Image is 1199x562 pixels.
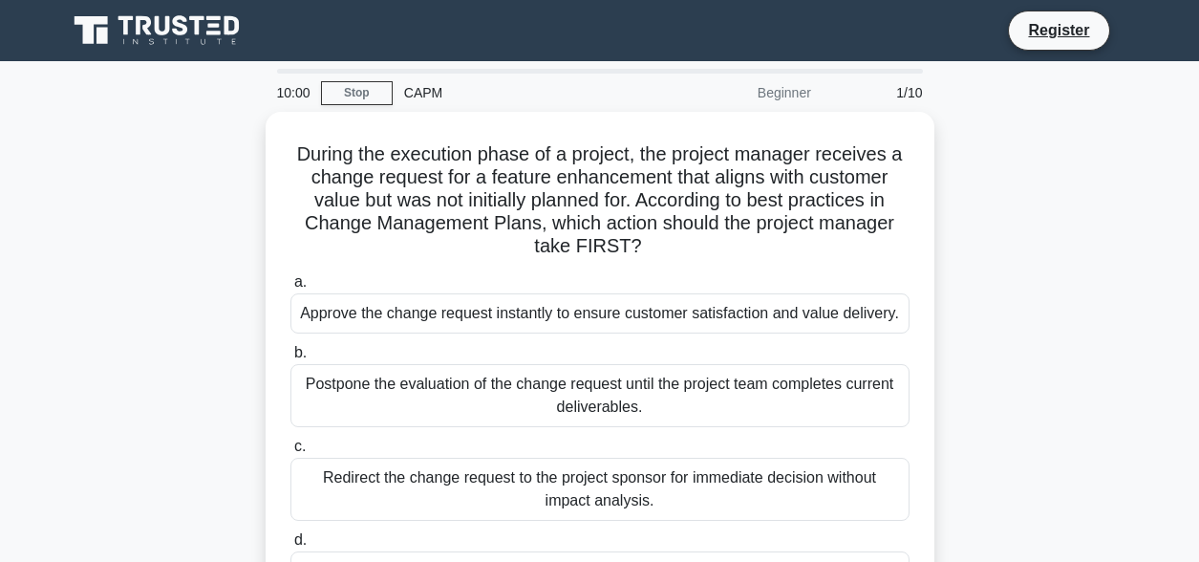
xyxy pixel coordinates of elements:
[290,293,910,334] div: Approve the change request instantly to ensure customer satisfaction and value delivery.
[294,438,306,454] span: c.
[289,142,911,259] h5: During the execution phase of a project, the project manager receives a change request for a feat...
[294,531,307,548] span: d.
[290,458,910,521] div: Redirect the change request to the project sponsor for immediate decision without impact analysis.
[393,74,655,112] div: CAPM
[321,81,393,105] a: Stop
[266,74,321,112] div: 10:00
[823,74,934,112] div: 1/10
[294,273,307,290] span: a.
[290,364,910,427] div: Postpone the evaluation of the change request until the project team completes current deliverables.
[655,74,823,112] div: Beginner
[294,344,307,360] span: b.
[1017,18,1101,42] a: Register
